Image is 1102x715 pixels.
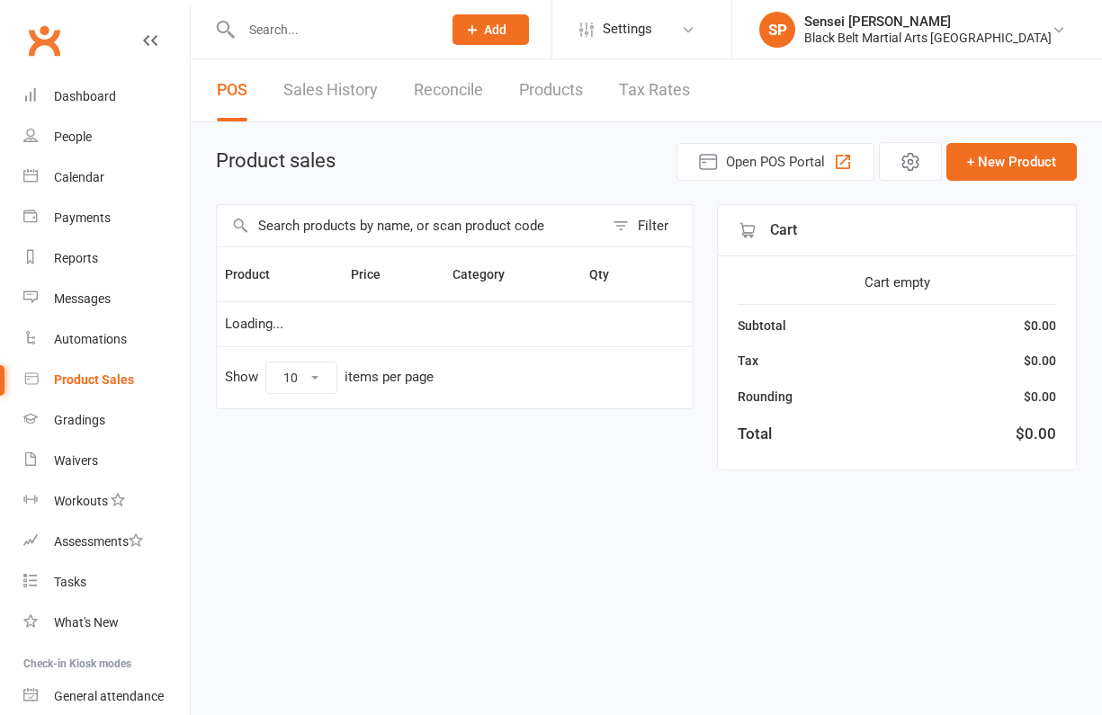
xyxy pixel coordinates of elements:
[1024,316,1056,335] div: $0.00
[452,267,524,282] span: Category
[54,210,111,225] div: Payments
[23,400,190,441] a: Gradings
[638,215,668,237] div: Filter
[345,370,434,385] div: items per page
[351,264,400,285] button: Price
[54,130,92,144] div: People
[738,387,793,407] div: Rounding
[603,9,652,49] span: Settings
[54,615,119,630] div: What's New
[1016,422,1056,446] div: $0.00
[54,413,105,427] div: Gradings
[54,494,108,508] div: Workouts
[589,264,629,285] button: Qty
[54,291,111,306] div: Messages
[23,198,190,238] a: Payments
[54,689,164,703] div: General attendance
[216,150,336,172] h1: Product sales
[738,422,772,446] div: Total
[23,603,190,643] a: What's New
[589,267,629,282] span: Qty
[946,143,1077,181] button: + New Product
[225,264,290,285] button: Product
[759,12,795,48] div: SP
[23,319,190,360] a: Automations
[604,205,693,246] button: Filter
[23,238,190,279] a: Reports
[519,59,583,121] a: Products
[23,481,190,522] a: Workouts
[738,351,758,371] div: Tax
[54,534,143,549] div: Assessments
[54,170,104,184] div: Calendar
[726,151,825,173] span: Open POS Portal
[22,18,67,63] a: Clubworx
[738,316,786,335] div: Subtotal
[54,251,98,265] div: Reports
[23,360,190,400] a: Product Sales
[452,264,524,285] button: Category
[54,89,116,103] div: Dashboard
[54,575,86,589] div: Tasks
[23,76,190,117] a: Dashboard
[619,59,690,121] a: Tax Rates
[217,301,693,346] td: Loading...
[718,205,1076,256] div: Cart
[23,522,190,562] a: Assessments
[23,279,190,319] a: Messages
[225,267,290,282] span: Product
[452,14,529,45] button: Add
[23,441,190,481] a: Waivers
[217,59,247,121] a: POS
[54,453,98,468] div: Waivers
[236,17,430,42] input: Search...
[23,562,190,603] a: Tasks
[1024,351,1056,371] div: $0.00
[54,332,127,346] div: Automations
[351,267,400,282] span: Price
[1024,387,1056,407] div: $0.00
[414,59,483,121] a: Reconcile
[484,22,506,37] span: Add
[804,30,1052,46] div: Black Belt Martial Arts [GEOGRAPHIC_DATA]
[217,205,604,246] input: Search products by name, or scan product code
[676,143,874,181] button: Open POS Portal
[804,13,1052,30] div: Sensei [PERSON_NAME]
[283,59,378,121] a: Sales History
[225,362,434,394] div: Show
[54,372,134,387] div: Product Sales
[738,272,1056,293] div: Cart empty
[23,157,190,198] a: Calendar
[23,117,190,157] a: People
